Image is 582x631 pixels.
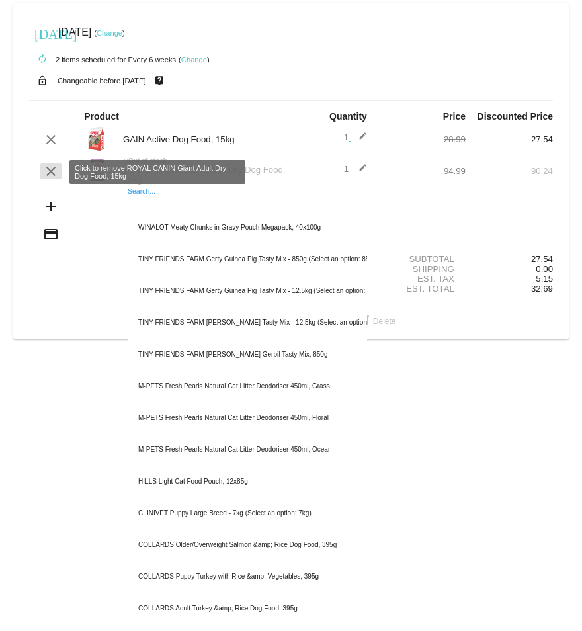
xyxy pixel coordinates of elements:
strong: Quantity [329,111,367,122]
div: TINY FRIENDS FARM Gerty Guinea Pig Tasty Mix - 850g (Select an option: 850g) [128,243,367,275]
mat-icon: credit_card [43,226,59,242]
div: 27.54 [466,134,553,144]
div: TINY FRIENDS FARM [PERSON_NAME] Gerbil Tasty Mix, 850g [128,339,367,370]
mat-icon: clear [43,132,59,147]
mat-icon: not_interested [123,158,128,163]
div: M-PETS Fresh Pearls Natural Cat Litter Deodoriser 450ml, Floral [128,402,367,434]
div: Shipping [378,264,466,274]
div: 90.24 [466,166,553,176]
div: HILLS Light Cat Food Pouch, 12x85g [128,466,367,497]
small: ( ) [179,56,210,63]
mat-icon: autorenew [34,52,50,67]
div: 28.99 [378,134,466,144]
mat-icon: add [43,198,59,214]
a: Change [97,29,122,37]
div: COLLARDS Adult Turkey &amp; Rice Dog Food, 395g [128,593,367,624]
small: Changeable before [DATE] [58,77,146,85]
div: M-PETS Fresh Pearls Natural Cat Litter Deodoriser 450ml, Ocean [128,434,367,466]
input: Search... [128,200,367,210]
mat-icon: [DATE] [34,25,50,41]
div: COLLARDS Older/Overweight Salmon &amp; Rice Dog Food, 395g [128,529,367,561]
mat-icon: lock_open [34,72,50,89]
span: 1 [344,164,367,174]
strong: Price [443,111,466,122]
span: 1 [344,132,367,142]
a: Change [181,56,207,63]
mat-icon: edit [351,132,367,147]
div: WINALOT Meaty Chunks in Gravy Pouch Megapack, 40x100g [128,212,367,243]
div: Out of stock [116,157,291,165]
small: 2 items scheduled for Every 6 weeks [29,56,176,63]
button: Delete [347,310,407,333]
div: 94.99 [378,166,466,176]
div: Est. Total [378,284,466,294]
div: TINY FRIENDS FARM Gerty Guinea Pig Tasty Mix - 12.5kg (Select an option: 12.5kg) [128,275,367,307]
img: 31515.jpg [84,125,110,151]
div: ROYAL CANIN Giant Adult Dry Dog Food, 15kg [116,165,291,185]
div: M-PETS Fresh Pearls Natural Cat Litter Deodoriser 450ml, Grass [128,370,367,402]
mat-icon: edit [351,163,367,179]
div: Est. Tax [378,274,466,284]
strong: Product [84,111,119,122]
div: TINY FRIENDS FARM [PERSON_NAME] Tasty Mix - 12.5kg (Select an option: 12.5kg) [128,307,367,339]
span: 5.15 [536,274,553,284]
div: Subtotal [378,254,466,264]
mat-icon: clear [43,163,59,179]
div: 27.54 [466,254,553,264]
small: ( ) [94,29,125,37]
span: Delete [357,317,396,326]
div: GAIN Active Dog Food, 15kg [116,134,291,144]
div: CLINIVET Puppy Large Breed - 7kg (Select an option: 7kg) [128,497,367,529]
strong: Discounted Price [478,111,553,122]
mat-icon: live_help [151,72,167,89]
img: 88299.jpg [84,157,110,183]
span: 0.00 [536,264,553,274]
div: COLLARDS Puppy Turkey with Rice &amp; Vegetables, 395g [128,561,367,593]
span: 32.69 [531,284,553,294]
